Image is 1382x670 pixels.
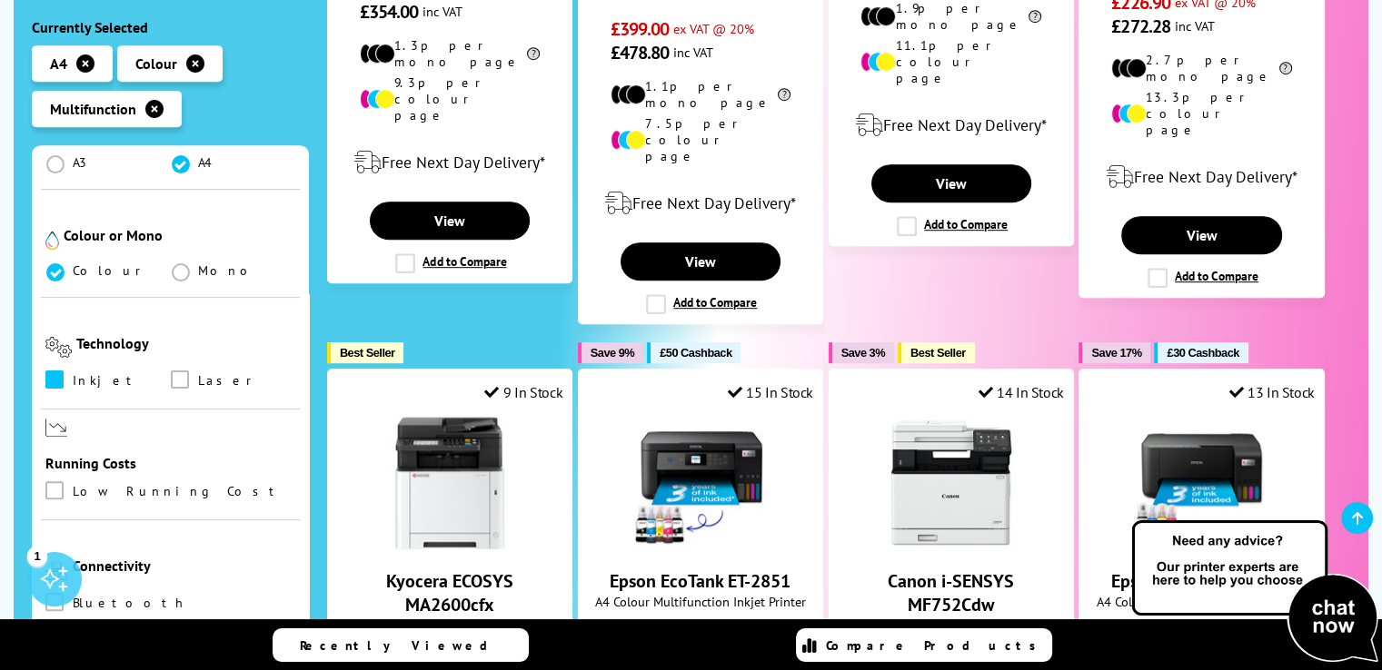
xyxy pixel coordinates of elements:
[327,342,404,363] button: Best Seller
[76,334,295,352] div: Technology
[621,242,780,281] a: View
[1228,383,1314,401] div: 13 In Stock
[646,294,757,314] label: Add to Compare
[660,346,731,360] span: £50 Cashback
[1111,569,1292,593] a: Epson EcoTank ET-2862
[1154,342,1248,363] button: £30 Cashback
[1148,268,1258,288] label: Add to Compare
[386,569,513,616] a: Kyocera ECOSYS MA2600cfx
[45,337,72,358] img: Technology
[591,346,634,360] span: Save 9%
[370,202,530,240] a: View
[32,18,309,36] div: Currently Selected
[632,537,769,555] a: Epson EcoTank ET-2851
[632,415,769,551] img: Epson EcoTank ET-2851
[73,594,187,614] span: Bluetooth
[73,557,295,576] div: Connectivity
[1089,593,1314,610] span: A4 Colour Multifunction Inkjet Printer
[300,637,506,654] span: Recently Viewed
[340,346,395,360] span: Best Seller
[1111,89,1292,138] li: 13.3p per colour page
[860,37,1041,86] li: 11.1p per colour page
[27,546,47,566] div: 1
[135,54,177,73] span: Colour
[45,419,67,438] img: Running Costs
[395,253,506,273] label: Add to Compare
[1111,15,1170,38] span: £272.28
[910,346,966,360] span: Best Seller
[883,415,1019,551] img: Canon i-SENSYS MF752Cdw
[611,17,670,41] span: £399.00
[839,100,1064,151] div: modal_delivery
[360,74,541,123] li: 9.3p per colour page
[1089,152,1314,202] div: modal_delivery
[673,20,754,37] span: ex VAT @ 20%
[337,616,562,634] span: A4 Colour Multifunction Laser Printer
[273,628,529,662] a: Recently Viewed
[839,616,1064,634] span: A4 Colour Multifunction Laser Printer
[883,537,1019,555] a: Canon i-SENSYS MF752Cdw
[897,216,1008,236] label: Add to Compare
[898,342,975,363] button: Best Seller
[73,262,148,279] span: Colour
[841,346,885,360] span: Save 3%
[50,100,136,118] span: Multifunction
[728,383,813,401] div: 15 In Stock
[578,342,643,363] button: Save 9%
[588,178,813,229] div: modal_delivery
[1128,517,1382,666] img: Open Live Chat window
[1167,346,1238,360] span: £30 Cashback
[1091,346,1141,360] span: Save 17%
[1111,52,1292,84] li: 2.7p per mono page
[382,415,518,551] img: Kyocera ECOSYS MA2600cfx
[382,537,518,555] a: Kyocera ECOSYS MA2600cfx
[198,370,259,390] span: Laser
[64,226,295,244] div: Colour or Mono
[198,154,214,171] span: A4
[1175,17,1215,34] span: inc VAT
[45,455,295,473] div: Running Costs
[45,232,59,250] img: Colour or Mono
[829,342,894,363] button: Save 3%
[888,569,1014,616] a: Canon i-SENSYS MF752Cdw
[73,370,140,390] span: Inkjet
[73,482,283,502] span: Low Running Cost
[673,44,713,61] span: inc VAT
[610,569,790,593] a: Epson EcoTank ET-2851
[588,593,813,610] span: A4 Colour Multifunction Inkjet Printer
[198,262,258,279] span: Mono
[1079,342,1150,363] button: Save 17%
[423,3,462,20] span: inc VAT
[871,164,1031,202] a: View
[50,54,67,73] span: A4
[1121,216,1281,254] a: View
[611,115,791,164] li: 7.5p per colour page
[611,41,670,64] span: £478.80
[1133,415,1269,551] img: Epson EcoTank ET-2862
[979,383,1064,401] div: 14 In Stock
[337,137,562,188] div: modal_delivery
[484,383,562,401] div: 9 In Stock
[611,78,791,111] li: 1.1p per mono page
[826,637,1046,654] span: Compare Products
[647,342,741,363] button: £50 Cashback
[796,628,1052,662] a: Compare Products
[360,37,541,70] li: 1.3p per mono page
[73,154,89,171] span: A3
